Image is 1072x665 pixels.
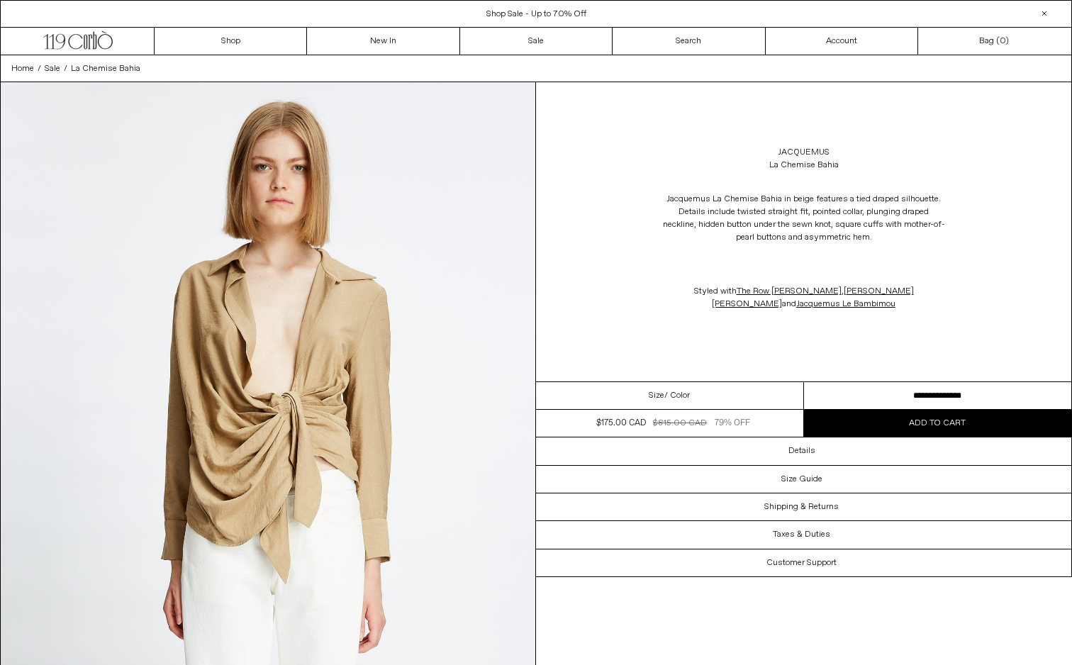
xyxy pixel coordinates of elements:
[45,62,60,75] a: Sale
[613,28,765,55] a: Search
[653,417,707,430] div: $815.00 CAD
[804,410,1072,437] button: Add to cart
[788,446,815,456] h3: Details
[71,63,140,74] span: La Chemise Bahia
[715,417,750,430] div: 79% OFF
[460,28,613,55] a: Sale
[307,28,459,55] a: New In
[649,389,664,402] span: Size
[64,62,67,75] span: /
[45,63,60,74] span: Sale
[909,418,966,429] span: Add to cart
[781,474,822,484] h3: Size Guide
[1000,35,1009,47] span: )
[1000,35,1005,47] span: 0
[766,558,837,568] h3: Customer Support
[663,194,945,243] span: Jacquemus La Chemise Bahia in beige features a tied draped silhouette. Details include twisted st...
[155,28,307,55] a: Shop
[737,286,842,297] a: The Row [PERSON_NAME]
[766,28,918,55] a: Account
[773,530,830,540] h3: Taxes & Duties
[664,389,690,402] span: / Color
[918,28,1071,55] a: Bag ()
[11,63,34,74] span: Home
[796,298,895,310] a: Jacquemus Le Bambimou
[778,146,830,159] a: Jacquemus
[71,62,140,75] a: La Chemise Bahia
[486,9,586,20] a: Shop Sale - Up to 70% Off
[38,62,41,75] span: /
[11,62,34,75] a: Home
[764,502,839,512] h3: Shipping & Returns
[769,159,839,172] div: La Chemise Bahia
[694,286,914,310] span: Styled with , and
[596,417,646,430] div: $175.00 CAD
